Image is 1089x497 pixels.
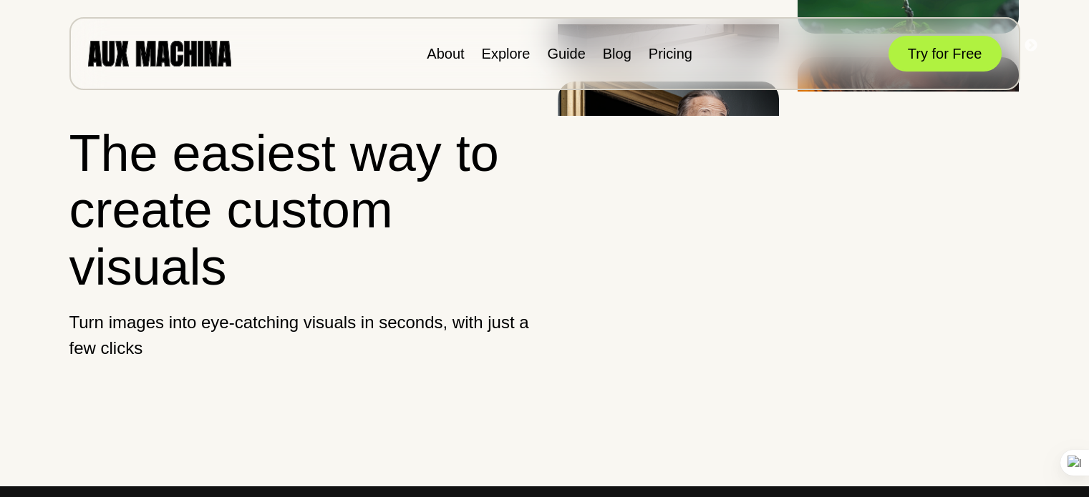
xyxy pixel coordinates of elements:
a: Blog [603,46,631,61]
a: Pricing [649,46,692,61]
a: About [427,46,464,61]
img: AUX MACHINA [88,41,231,66]
button: Try for Free [889,36,1002,72]
a: Explore [482,46,531,61]
a: Guide [547,46,585,61]
p: Turn images into eye-catching visuals in seconds, with just a few clicks [69,310,533,361]
h1: The easiest way to create custom visuals [69,125,533,295]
